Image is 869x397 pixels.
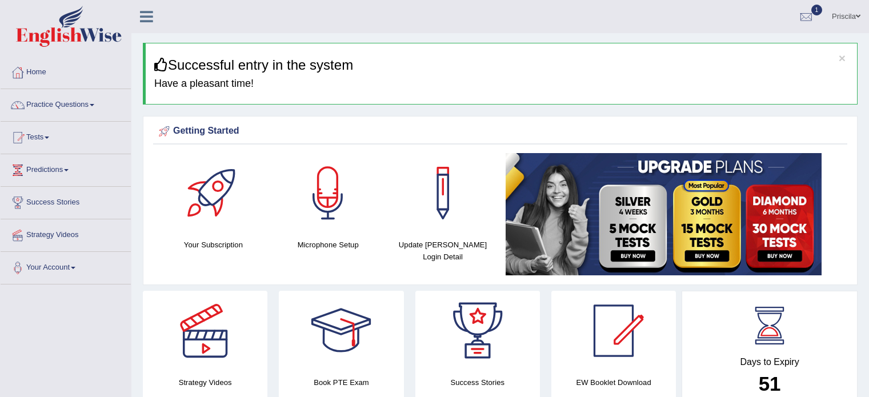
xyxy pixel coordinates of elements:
[279,376,403,388] h4: Book PTE Exam
[551,376,676,388] h4: EW Booklet Download
[391,239,495,263] h4: Update [PERSON_NAME] Login Detail
[154,58,848,73] h3: Successful entry in the system
[1,89,131,118] a: Practice Questions
[839,52,846,64] button: ×
[759,372,781,395] b: 51
[143,376,267,388] h4: Strategy Videos
[277,239,380,251] h4: Microphone Setup
[415,376,540,388] h4: Success Stories
[506,153,822,275] img: small5.jpg
[154,78,848,90] h4: Have a pleasant time!
[1,219,131,248] a: Strategy Videos
[156,123,844,140] div: Getting Started
[162,239,265,251] h4: Your Subscription
[1,154,131,183] a: Predictions
[811,5,823,15] span: 1
[695,357,844,367] h4: Days to Expiry
[1,122,131,150] a: Tests
[1,252,131,280] a: Your Account
[1,187,131,215] a: Success Stories
[1,57,131,85] a: Home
